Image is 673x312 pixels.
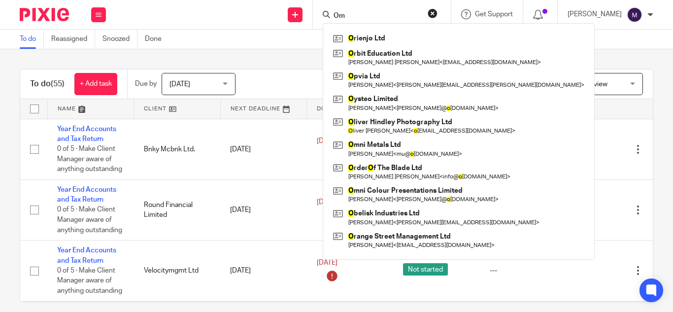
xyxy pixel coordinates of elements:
[57,186,116,203] a: Year End Accounts and Tax Return
[220,241,307,301] td: [DATE]
[490,266,557,276] div: ---
[428,8,437,18] button: Clear
[220,179,307,240] td: [DATE]
[134,241,221,301] td: Velocitymgmt Ltd
[57,145,122,173] span: 0 of 5 · Make Client Manager aware of anything outstanding
[20,8,69,21] img: Pixie
[135,79,157,89] p: Due by
[20,30,44,49] a: To do
[57,126,116,142] a: Year End Accounts and Tax Return
[30,79,65,89] h1: To do
[403,263,448,276] span: Not started
[169,81,190,88] span: [DATE]
[57,267,122,294] span: 0 of 5 · Make Client Manager aware of anything outstanding
[333,12,421,21] input: Search
[475,11,513,18] span: Get Support
[317,138,337,145] span: [DATE]
[51,80,65,88] span: (55)
[51,30,95,49] a: Reassigned
[568,9,622,19] p: [PERSON_NAME]
[627,7,642,23] img: svg%3E
[134,179,221,240] td: Round Financial Limited
[145,30,169,49] a: Done
[317,259,337,266] span: [DATE]
[220,119,307,179] td: [DATE]
[134,119,221,179] td: Bnky Mcbnk Ltd.
[57,247,116,264] a: Year End Accounts and Tax Return
[57,207,122,234] span: 0 of 5 · Make Client Manager aware of anything outstanding
[74,73,117,95] a: + Add task
[102,30,137,49] a: Snoozed
[317,199,337,206] span: [DATE]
